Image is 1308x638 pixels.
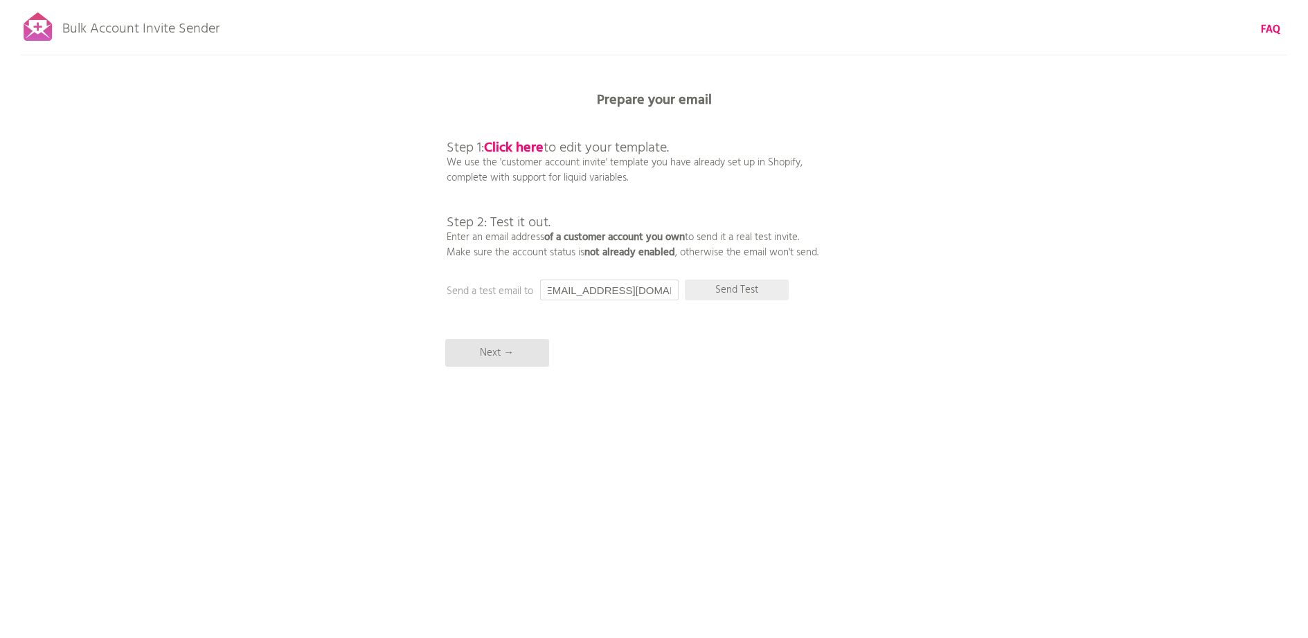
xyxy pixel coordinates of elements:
[62,8,220,43] p: Bulk Account Invite Sender
[597,89,712,111] b: Prepare your email
[1261,22,1280,37] a: FAQ
[447,137,669,159] span: Step 1: to edit your template.
[447,212,550,234] span: Step 2: Test it out.
[685,280,789,300] p: Send Test
[1261,21,1280,38] b: FAQ
[445,339,549,367] p: Next →
[447,111,818,260] p: We use the 'customer account invite' template you have already set up in Shopify, complete with s...
[584,244,675,261] b: not already enabled
[447,284,724,299] p: Send a test email to
[484,137,544,159] a: Click here
[544,229,685,246] b: of a customer account you own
